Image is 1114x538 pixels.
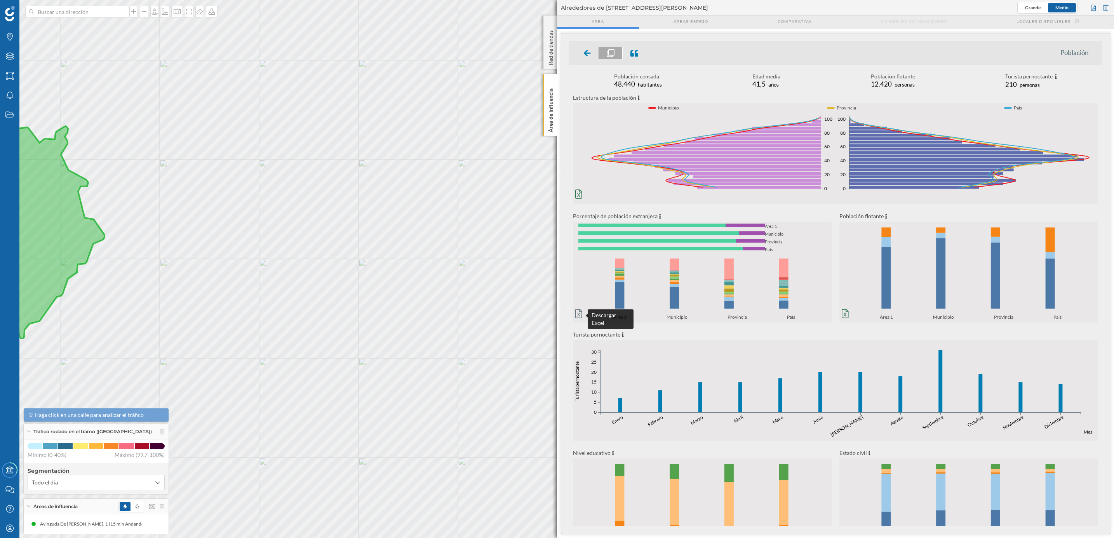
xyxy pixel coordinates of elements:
[1002,414,1025,430] text: Noviembre
[594,409,597,415] text: 0
[574,361,580,401] text: Turista pernoctante
[837,116,846,122] text: 100
[771,414,784,425] text: Mayo
[824,186,827,191] text: 0
[592,311,630,327] div: Descargar Excel
[728,313,749,323] span: Provincia
[28,451,66,459] span: Mínimo (0-40%)
[35,411,144,419] span: Haga click en una calle para analizar el tráfico
[33,503,78,510] span: Áreas de influencia
[812,414,825,425] text: Junio
[28,467,165,475] h4: Segmentación
[32,479,58,486] span: Todo el día
[778,19,811,24] span: Comparativa
[1060,49,1096,57] li: Población
[733,414,744,424] text: Abril
[1017,19,1070,24] span: Locales disponibles
[658,104,679,112] span: Municipio
[871,73,915,80] div: Población flotante
[33,428,152,435] span: Tráfico rodado en el tramo ([GEOGRAPHIC_DATA])
[880,313,895,323] span: Área 1
[752,73,780,80] div: Edad media
[611,414,624,425] text: Enero
[787,313,797,323] span: País
[5,6,15,21] img: Geoblink Logo
[647,414,664,427] text: Febrero
[573,449,832,457] p: Nivel educativo
[16,5,43,12] span: Soporte
[839,212,1098,220] p: Población flotante
[547,85,555,132] p: Área de influencia
[839,449,1098,457] p: Estado civil
[573,94,1098,102] p: Estructura de la población
[895,82,915,88] span: personas
[591,389,597,395] text: 10
[573,212,832,220] p: Porcentaje de población extranjera
[840,144,846,150] text: 60
[824,130,830,136] text: 80
[881,19,947,24] span: Origen de consumidores
[824,116,832,122] text: 100
[824,172,830,177] text: 20
[1053,313,1064,323] span: País
[594,399,597,405] text: 5
[889,414,905,426] text: Agosto
[1005,80,1017,89] span: 210
[840,130,846,136] text: 80
[843,186,846,191] text: 0
[667,313,690,323] span: Municipio
[837,104,856,112] span: Provincia
[840,158,846,163] text: 40
[561,4,708,12] span: Alrededores de [STREET_ADDRESS][PERSON_NAME]
[921,414,944,431] text: Septiembre
[115,451,165,459] span: Máximo (99,7-100%)
[824,144,830,150] text: 60
[830,414,865,437] text: [PERSON_NAME]
[824,158,830,163] text: 40
[614,80,635,88] span: 48.440
[573,330,1098,338] p: Turista pernoctante
[689,414,704,426] text: Marzo
[1025,5,1041,10] span: Grande
[871,80,892,88] span: 12.420
[40,520,150,528] div: Avinguda De [PERSON_NAME], 1 (15 min Andando)
[840,172,846,177] text: 20
[674,19,708,24] span: Áreas espejo
[614,73,662,80] div: Población censada
[1020,82,1040,88] span: personas
[994,313,1016,323] span: Provincia
[591,359,597,365] text: 25
[1043,414,1065,430] text: Diciembre
[933,313,956,323] span: Municipio
[591,379,597,385] text: 15
[752,80,766,88] span: 41,5
[1084,429,1092,435] text: Mes
[966,414,984,428] text: Octubre
[591,349,597,355] text: 30
[768,82,779,88] span: años
[1014,104,1022,112] span: País
[547,27,555,65] p: Red de tiendas
[592,19,604,24] span: Area
[638,82,662,88] span: habitantes
[1055,5,1069,10] span: Medio
[591,369,597,375] text: 20
[1005,73,1057,81] div: Turista pernoctante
